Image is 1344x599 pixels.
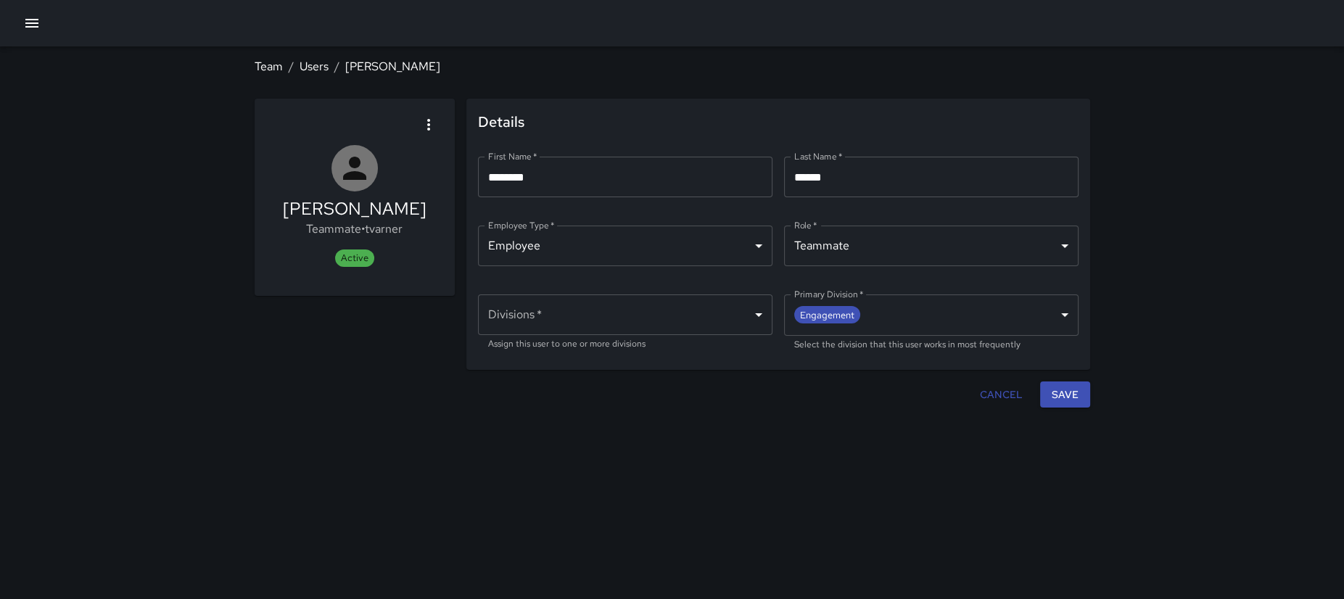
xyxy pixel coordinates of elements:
a: Users [300,59,329,74]
p: Teammate • tvarner [283,220,426,238]
label: First Name [488,150,537,162]
h5: [PERSON_NAME] [283,197,426,220]
li: / [289,58,294,75]
label: Employee Type [488,219,554,231]
span: Details [478,110,1079,133]
button: Save [1040,381,1090,408]
span: Active [335,251,374,265]
p: Select the division that this user works in most frequently [794,338,1068,352]
div: Employee [478,226,772,266]
a: [PERSON_NAME] [345,59,440,74]
p: Assign this user to one or more divisions [488,337,762,352]
a: Team [255,59,283,74]
li: / [334,58,339,75]
button: Cancel [974,381,1028,408]
div: Teammate [784,226,1079,266]
label: Last Name [794,150,842,162]
label: Role [794,219,817,231]
label: Primary Division [794,288,863,300]
span: Engagement [794,308,860,323]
